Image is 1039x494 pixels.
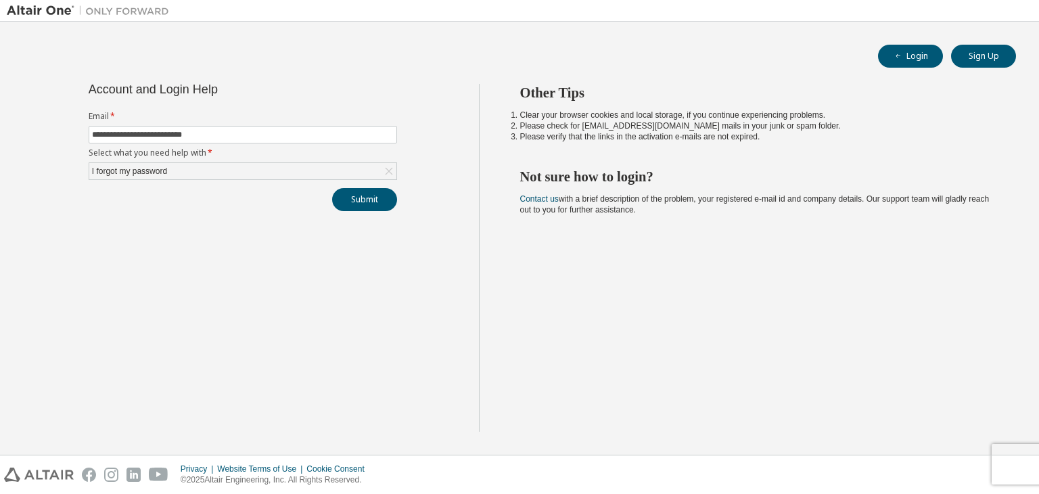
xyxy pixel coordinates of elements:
[89,111,397,122] label: Email
[82,468,96,482] img: facebook.svg
[306,464,372,474] div: Cookie Consent
[89,148,397,158] label: Select what you need help with
[878,45,943,68] button: Login
[332,188,397,211] button: Submit
[89,84,336,95] div: Account and Login Help
[149,468,168,482] img: youtube.svg
[104,468,118,482] img: instagram.svg
[951,45,1016,68] button: Sign Up
[89,163,396,179] div: I forgot my password
[181,464,217,474] div: Privacy
[520,84,992,102] h2: Other Tips
[520,194,559,204] a: Contact us
[520,131,992,142] li: Please verify that the links in the activation e-mails are not expired.
[181,474,373,486] p: © 2025 Altair Engineering, Inc. All Rights Reserved.
[4,468,74,482] img: altair_logo.svg
[90,164,169,179] div: I forgot my password
[520,168,992,185] h2: Not sure how to login?
[520,110,992,120] li: Clear your browser cookies and local storage, if you continue experiencing problems.
[126,468,141,482] img: linkedin.svg
[520,120,992,131] li: Please check for [EMAIL_ADDRESS][DOMAIN_NAME] mails in your junk or spam folder.
[520,194,990,215] span: with a brief description of the problem, your registered e-mail id and company details. Our suppo...
[217,464,306,474] div: Website Terms of Use
[7,4,176,18] img: Altair One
